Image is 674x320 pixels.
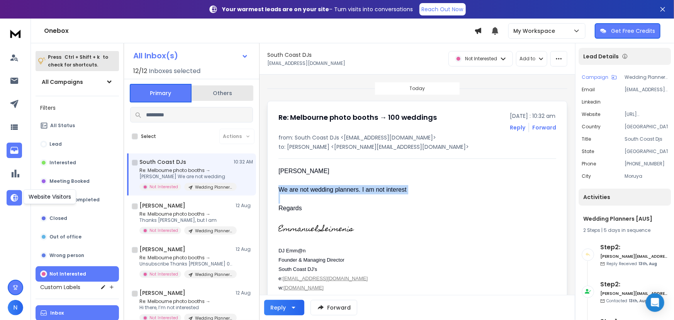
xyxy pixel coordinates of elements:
[36,136,119,152] button: Lead
[582,148,594,155] p: state
[600,280,668,289] h6: Step 2 :
[42,78,83,86] h1: All Campaigns
[49,271,86,277] p: Not Interested
[63,53,101,61] span: Ctrl + Shift + k
[510,112,556,120] p: [DATE] : 10:32 am
[139,245,185,253] h1: [PERSON_NAME]
[127,48,255,63] button: All Inbox(s)
[278,167,504,176] div: [PERSON_NAME]
[625,87,668,93] p: [EMAIL_ADDRESS][DOMAIN_NAME]
[133,66,147,76] span: 12 / 12
[234,159,253,165] p: 10:32 AM
[583,215,666,223] h1: Wedding Planners [AUS]
[139,211,232,217] p: Re: Melbourne photo booths →
[49,178,90,184] p: Meeting Booked
[410,85,425,92] p: Today
[36,102,119,113] h3: Filters
[236,246,253,252] p: 12 Aug
[600,254,668,259] h6: [PERSON_NAME][EMAIL_ADDRESS][DOMAIN_NAME]
[222,5,329,13] strong: Your warmest leads are on your site
[139,202,185,209] h1: [PERSON_NAME]
[600,243,668,252] h6: Step 2 :
[8,300,23,315] button: N
[582,161,596,167] p: Phone
[139,167,232,174] p: Re: Melbourne photo booths →
[600,291,668,296] h6: [PERSON_NAME][EMAIL_ADDRESS][DOMAIN_NAME]
[583,53,619,60] p: Lead Details
[283,276,368,281] a: [EMAIL_ADDRESS][DOMAIN_NAME]
[625,148,668,155] p: [GEOGRAPHIC_DATA]
[646,293,664,312] div: Open Intercom Messenger
[139,174,232,180] p: [PERSON_NAME] We are not wedding
[149,184,178,190] p: Not Interested
[422,5,463,13] p: Reach Out Now
[149,271,178,277] p: Not Interested
[50,310,64,316] p: Inbox
[139,298,232,305] p: Re: Melbourne photo booths →
[513,27,558,35] p: My Workspace
[236,290,253,296] p: 12 Aug
[36,74,119,90] button: All Campaigns
[40,283,80,291] h3: Custom Labels
[36,174,119,189] button: Meeting Booked
[625,136,668,142] p: South Coast Djs
[49,252,84,259] p: Wrong person
[264,300,304,315] button: Reply
[582,173,591,179] p: city
[130,84,192,102] button: Primary
[267,60,345,66] p: [EMAIL_ADDRESS][DOMAIN_NAME]
[582,111,600,117] p: website
[24,189,76,204] div: Website Visitors
[582,99,601,105] p: linkedin
[582,74,617,80] button: Campaign
[284,285,324,291] a: [DOMAIN_NAME]
[267,51,312,59] h1: South Coast DJs
[419,3,466,15] a: Reach Out Now
[36,229,119,245] button: Out of office
[49,160,76,166] p: Interested
[520,56,535,62] p: Add to
[192,85,253,102] button: Others
[270,304,286,311] div: Reply
[36,211,119,226] button: Closed
[606,298,647,304] p: Contacted
[311,300,357,315] button: Forward
[36,248,119,263] button: Wrong person
[604,227,650,233] span: 5 days in sequence
[50,123,75,129] p: All Status
[625,111,668,117] p: [URL][DOMAIN_NAME]
[139,305,232,311] p: Hi there, I’m not interested
[139,255,232,261] p: Re: Melbourne photo booths →
[582,124,601,130] p: country
[625,161,668,167] p: [PHONE_NUMBER]
[579,189,671,206] div: Activities
[532,124,556,131] div: Forward
[278,143,556,151] p: to: [PERSON_NAME] <[PERSON_NAME][EMAIL_ADDRESS][DOMAIN_NAME]>
[139,217,232,223] p: Thanks [PERSON_NAME], but I am
[278,204,504,213] div: Regards
[49,234,81,240] p: Out of office
[582,136,591,142] p: title
[36,266,119,282] button: Not Interested
[625,124,668,130] p: [GEOGRAPHIC_DATA]
[595,23,660,39] button: Get Free Credits
[222,5,413,13] p: – Turn visits into conversations
[606,261,657,267] p: Reply Received
[278,134,556,141] p: from: South Coast DJs <[EMAIL_ADDRESS][DOMAIN_NAME]>
[510,124,525,131] button: Reply
[236,203,253,209] p: 12 Aug
[8,26,23,41] img: logo
[278,185,504,194] div: We are not wedding planners. I am not interest
[195,184,232,190] p: Wedding Planners [AUS]
[278,112,437,123] h1: Re: Melbourne photo booths → 100 weddings
[195,272,232,277] p: Wedding Planners [AUS]
[582,87,595,93] p: Email
[49,215,67,221] p: Closed
[149,228,178,233] p: Not Interested
[195,228,232,234] p: Wedding Planners [AUS]
[629,298,647,304] span: 13th, Aug
[583,227,600,233] span: 2 Steps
